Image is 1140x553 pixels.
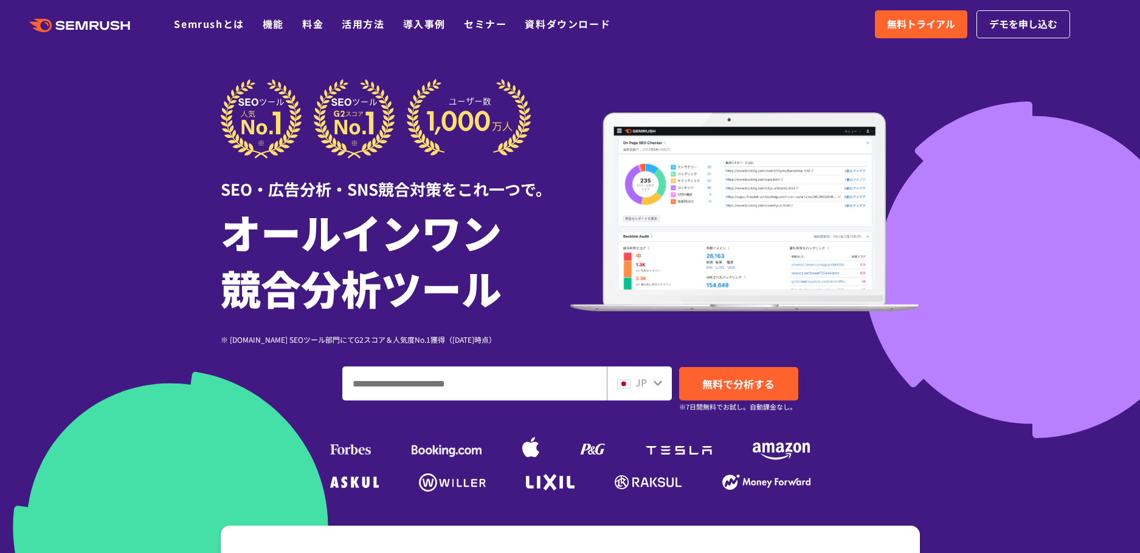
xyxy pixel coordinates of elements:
a: デモを申し込む [976,10,1070,38]
a: 無料トライアル [875,10,967,38]
a: 導入事例 [403,16,446,31]
a: 活用方法 [342,16,384,31]
h1: オールインワン 競合分析ツール [221,204,570,315]
a: Semrushとは [174,16,244,31]
a: 料金 [302,16,323,31]
a: セミナー [464,16,506,31]
input: ドメイン、キーワードまたはURLを入力してください [343,367,606,400]
div: SEO・広告分析・SNS競合対策をこれ一つで。 [221,159,570,201]
span: JP [635,375,647,390]
div: ※ [DOMAIN_NAME] SEOツール部門にてG2スコア＆人気度No.1獲得（[DATE]時点） [221,334,570,345]
span: 無料で分析する [702,376,775,391]
a: 無料で分析する [679,367,798,400]
span: デモを申し込む [989,16,1057,32]
a: 機能 [263,16,284,31]
span: 無料トライアル [887,16,955,32]
a: 資料ダウンロード [525,16,610,31]
small: ※7日間無料でお試し。自動課金なし。 [679,401,796,413]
